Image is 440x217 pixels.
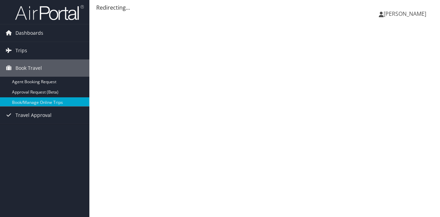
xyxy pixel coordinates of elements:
a: [PERSON_NAME] [379,3,433,24]
img: airportal-logo.png [15,4,84,21]
span: Dashboards [15,24,43,42]
div: Redirecting... [96,3,433,12]
span: Book Travel [15,59,42,77]
span: [PERSON_NAME] [384,10,426,18]
span: Travel Approval [15,107,52,124]
span: Trips [15,42,27,59]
